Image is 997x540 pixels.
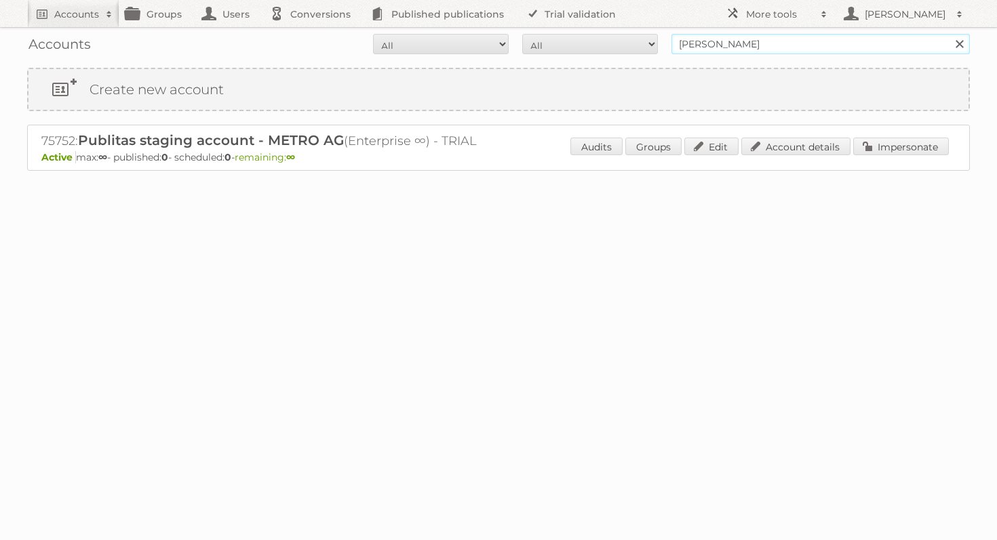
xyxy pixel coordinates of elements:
span: Publitas staging account - METRO AG [78,132,344,148]
strong: 0 [224,151,231,163]
span: remaining: [235,151,295,163]
h2: 75752: (Enterprise ∞) - TRIAL [41,132,516,150]
p: max: - published: - scheduled: - [41,151,956,163]
a: Groups [625,138,682,155]
strong: 0 [161,151,168,163]
h2: Accounts [54,7,99,21]
a: Create new account [28,69,969,110]
a: Impersonate [853,138,949,155]
a: Edit [684,138,739,155]
a: Audits [570,138,623,155]
span: Active [41,151,76,163]
strong: ∞ [98,151,107,163]
a: Account details [741,138,851,155]
h2: More tools [746,7,814,21]
h2: [PERSON_NAME] [861,7,950,21]
strong: ∞ [286,151,295,163]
